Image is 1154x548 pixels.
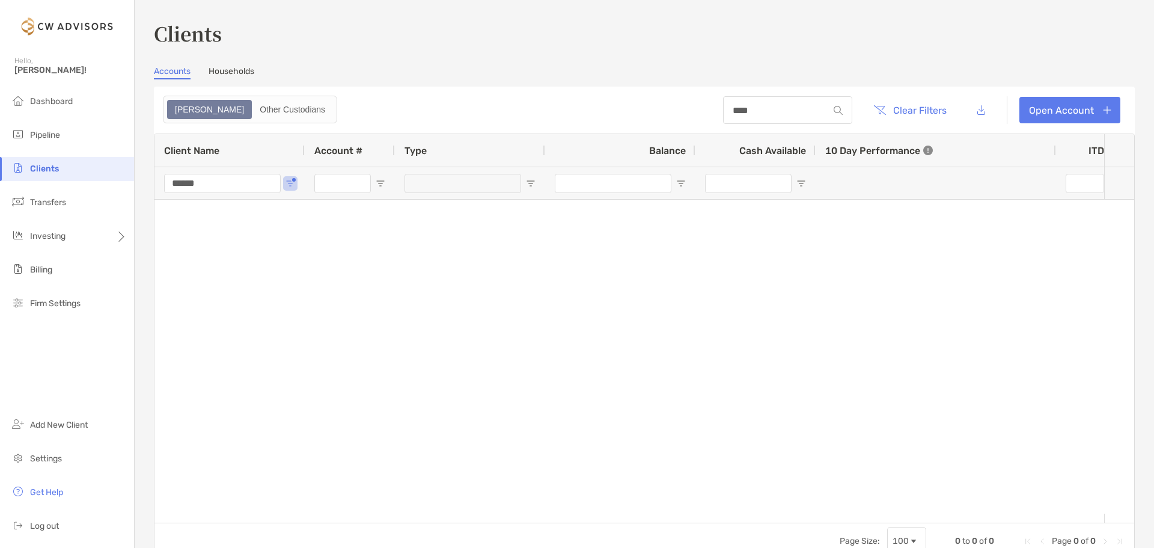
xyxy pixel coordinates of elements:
[739,145,806,156] span: Cash Available
[253,101,332,118] div: Other Custodians
[30,298,81,309] span: Firm Settings
[1090,536,1096,546] span: 0
[30,231,66,241] span: Investing
[30,197,66,208] span: Transfers
[796,179,806,188] button: Open Filter Menu
[14,5,120,48] img: Zoe Logo
[962,536,970,546] span: to
[30,487,63,497] span: Get Help
[11,161,25,175] img: clients icon
[1115,537,1125,546] div: Last Page
[314,174,371,193] input: Account # Filter Input
[825,134,933,167] div: 10 Day Performance
[1081,536,1088,546] span: of
[1088,145,1119,156] div: ITD
[164,145,219,156] span: Client Name
[11,262,25,276] img: billing icon
[11,228,25,242] img: investing icon
[168,101,251,118] div: Zoe
[30,265,52,275] span: Billing
[154,66,191,79] a: Accounts
[209,66,254,79] a: Households
[979,536,987,546] span: of
[526,179,536,188] button: Open Filter Menu
[1073,536,1079,546] span: 0
[30,420,88,430] span: Add New Client
[11,518,25,532] img: logout icon
[164,174,281,193] input: Client Name Filter Input
[314,145,362,156] span: Account #
[989,536,994,546] span: 0
[705,174,792,193] input: Cash Available Filter Input
[11,484,25,499] img: get-help icon
[405,145,427,156] span: Type
[1101,537,1110,546] div: Next Page
[834,106,843,115] img: input icon
[955,536,960,546] span: 0
[30,521,59,531] span: Log out
[11,417,25,431] img: add_new_client icon
[893,536,909,546] div: 100
[840,536,880,546] div: Page Size:
[30,96,73,106] span: Dashboard
[649,145,686,156] span: Balance
[376,179,385,188] button: Open Filter Menu
[11,451,25,465] img: settings icon
[555,174,671,193] input: Balance Filter Input
[11,127,25,141] img: pipeline icon
[30,130,60,140] span: Pipeline
[1019,97,1120,123] a: Open Account
[11,194,25,209] img: transfers icon
[1037,537,1047,546] div: Previous Page
[972,536,977,546] span: 0
[1066,174,1104,193] input: ITD Filter Input
[676,179,686,188] button: Open Filter Menu
[30,454,62,464] span: Settings
[154,19,1135,47] h3: Clients
[11,93,25,108] img: dashboard icon
[163,96,337,123] div: segmented control
[11,295,25,310] img: firm-settings icon
[864,97,956,123] button: Clear Filters
[14,65,127,75] span: [PERSON_NAME]!
[1023,537,1033,546] div: First Page
[1052,536,1072,546] span: Page
[30,164,59,174] span: Clients
[285,179,295,188] button: Open Filter Menu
